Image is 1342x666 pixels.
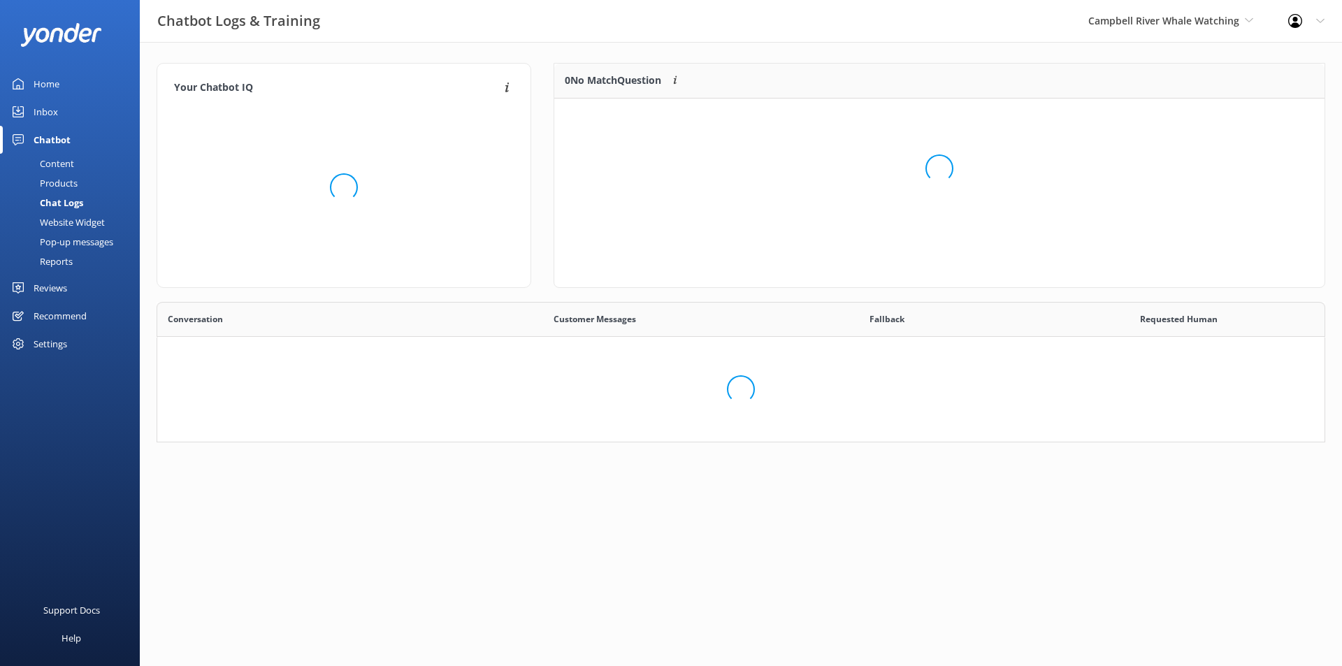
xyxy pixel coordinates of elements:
a: Reports [8,252,140,271]
div: Products [8,173,78,193]
h3: Chatbot Logs & Training [157,10,320,32]
div: Recommend [34,302,87,330]
div: Support Docs [43,596,100,624]
div: Settings [34,330,67,358]
div: Home [34,70,59,98]
h4: Your Chatbot IQ [174,80,500,96]
span: Campbell River Whale Watching [1088,14,1239,27]
a: Website Widget [8,212,140,232]
a: Products [8,173,140,193]
a: Pop-up messages [8,232,140,252]
span: Conversation [168,312,223,326]
div: Reports [8,252,73,271]
div: Inbox [34,98,58,126]
div: Chatbot [34,126,71,154]
a: Content [8,154,140,173]
div: Content [8,154,74,173]
div: grid [554,99,1325,238]
p: 0 No Match Question [565,73,661,88]
div: Chat Logs [8,193,83,212]
div: Pop-up messages [8,232,113,252]
a: Chat Logs [8,193,140,212]
div: grid [157,337,1325,442]
span: Customer Messages [554,312,636,326]
div: Reviews [34,274,67,302]
div: Website Widget [8,212,105,232]
img: yonder-white-logo.png [21,23,101,46]
div: Help [62,624,81,652]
